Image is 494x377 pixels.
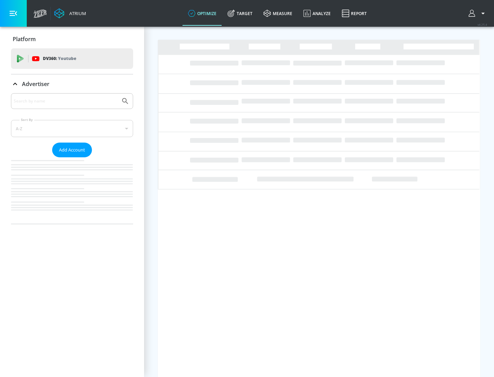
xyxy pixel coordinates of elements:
[478,23,487,26] span: v 4.25.4
[11,48,133,69] div: DV360: Youtube
[11,93,133,224] div: Advertiser
[183,1,222,26] a: optimize
[20,118,34,122] label: Sort By
[59,146,85,154] span: Add Account
[58,55,76,62] p: Youtube
[11,120,133,137] div: A-Z
[43,55,76,62] p: DV360:
[14,97,118,106] input: Search by name
[336,1,372,26] a: Report
[52,143,92,157] button: Add Account
[54,8,86,19] a: Atrium
[11,74,133,94] div: Advertiser
[22,80,49,88] p: Advertiser
[11,157,133,224] nav: list of Advertiser
[13,35,36,43] p: Platform
[298,1,336,26] a: Analyze
[11,29,133,49] div: Platform
[67,10,86,16] div: Atrium
[258,1,298,26] a: measure
[222,1,258,26] a: Target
